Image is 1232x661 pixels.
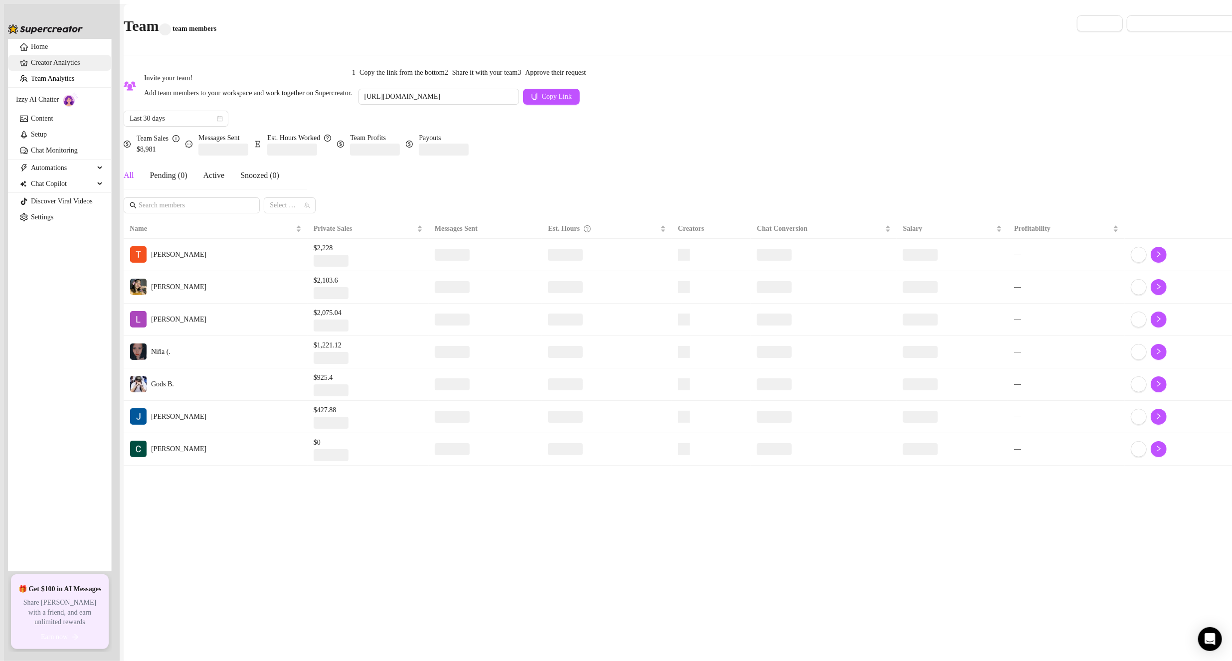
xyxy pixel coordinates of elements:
span: Messages Sent [198,134,240,142]
td: — [1008,368,1125,401]
th: Name [124,219,308,239]
span: 🎁 Get $100 in AI Messages [18,584,102,594]
span: team [304,202,310,208]
img: AI Chatter [63,92,78,107]
span: dollar-circle [337,141,344,148]
a: Team Analytics [31,75,74,82]
span: thunderbolt [20,164,28,172]
span: $2,075.04 [314,308,423,319]
span: copy [531,93,538,100]
img: Tilly Jamie [130,246,147,263]
div: All [124,169,134,181]
span: Gods B. [151,379,174,390]
span: more [1135,380,1142,387]
img: Gods Bane [130,376,147,392]
span: $925.4 [314,372,423,383]
span: $1,221.12 [314,340,423,351]
span: right [1155,413,1162,420]
span: [PERSON_NAME] [151,411,206,422]
td: — [1008,336,1125,368]
span: 1 [352,67,355,78]
button: Copy Link [523,89,580,105]
img: Liezl Anne Vija… [130,311,147,328]
span: Earn now [41,633,68,641]
span: [PERSON_NAME] [151,249,206,260]
a: Settings [31,213,53,221]
span: arrow-right [72,634,79,641]
span: Private Sales [314,225,352,232]
span: right [1155,348,1162,355]
span: Payouts [419,134,441,142]
span: team members [159,25,217,32]
span: right [1155,283,1162,290]
span: download [1085,19,1092,26]
span: Approve their request [525,67,586,78]
span: hourglass [254,141,261,148]
span: $2,103.6 [314,275,423,286]
td: — [1008,401,1125,433]
span: Niña (. [151,346,171,357]
span: Active [203,171,225,179]
span: more [1135,283,1142,290]
img: Chat Copilot [20,180,26,187]
div: Team Sales [137,133,179,144]
span: Salary [903,225,922,232]
span: more [1135,413,1142,420]
span: calendar [217,116,223,122]
img: Cyra C [130,441,147,457]
a: Setup [31,131,47,138]
span: Share [PERSON_NAME] with a friend, and earn unlimited rewards [17,598,103,627]
div: Open Intercom Messenger [1198,627,1222,651]
th: Creators [672,219,751,239]
div: Est. Hours Worked [267,133,331,144]
img: logo-BBDzfeDw.svg [8,24,83,34]
span: more [1135,316,1142,323]
td: — [1008,271,1125,304]
span: Chat Conversion [757,225,808,232]
img: Bobbie Diesta [130,279,147,295]
img: Jepoy Jimenez [130,408,147,425]
span: question-circle [584,223,591,234]
td: — [1008,304,1125,336]
a: Chat Monitoring [31,147,78,154]
span: Export [1096,19,1115,27]
span: setting [1135,19,1142,26]
div: Pending ( 0 ) [150,169,187,181]
span: more [1135,348,1142,355]
span: [PERSON_NAME] [151,444,206,455]
a: Content [31,115,53,122]
input: Search members [139,200,246,211]
span: right [1155,445,1162,452]
span: info-circle [173,133,179,144]
span: Izzy AI Chatter [16,94,59,105]
span: $427.88 [314,405,423,416]
span: 3 [518,67,521,78]
span: dollar-circle [124,141,131,148]
span: Team Profits [350,134,386,142]
span: Last 30 days [130,111,222,126]
a: Discover Viral Videos [31,197,93,205]
span: more [1135,445,1142,452]
a: Home [31,43,48,50]
button: Export [1077,15,1123,31]
span: search [130,202,137,209]
span: right [1155,251,1162,258]
span: $0 [314,437,423,448]
span: 2 [445,67,448,78]
div: Est. Hours [548,223,658,234]
span: Profitability [1014,225,1051,232]
span: Chat Copilot [31,176,94,192]
button: Earn nowarrow-right [17,631,103,643]
img: Niña (Nyang) [130,343,147,360]
a: Creator Analytics [31,55,103,71]
span: [PERSON_NAME] [151,314,206,325]
span: message [185,141,192,148]
span: question-circle [324,133,331,144]
span: right [1155,380,1162,387]
span: Share it with your team [452,67,518,78]
span: right [1155,316,1162,323]
span: more [1135,251,1142,258]
span: Copy Link [542,93,572,101]
td: — [1008,239,1125,271]
span: Add team members to your workspace and work together on Supercreator. [144,88,352,99]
